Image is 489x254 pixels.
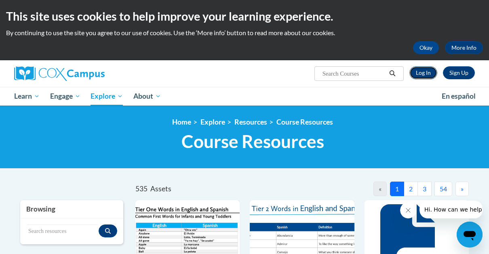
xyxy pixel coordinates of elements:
button: 3 [417,182,432,196]
span: About [133,91,161,101]
a: Resources [234,118,267,126]
span: Engage [50,91,80,101]
span: Course Resources [181,131,324,152]
button: Next [455,182,469,196]
input: Search resources [26,224,99,238]
span: Hi. How can we help? [5,6,65,12]
button: 54 [434,182,452,196]
iframe: Message from company [419,201,483,218]
nav: Pagination Navigation [302,182,469,196]
a: About [128,87,166,106]
a: Log In [409,66,437,79]
span: Learn [14,91,40,101]
h2: This site uses cookies to help improve your learning experience. [6,8,483,24]
span: Explore [91,91,123,101]
iframe: Close message [400,202,416,218]
button: 1 [390,182,404,196]
p: By continuing to use the site you agree to our use of cookies. Use the ‘More info’ button to read... [6,28,483,37]
a: Home [172,118,191,126]
a: Explore [85,87,128,106]
a: Course Resources [276,118,333,126]
span: Assets [150,184,171,193]
img: Cox Campus [14,66,105,81]
div: Main menu [8,87,481,106]
a: Cox Campus [14,66,160,81]
span: 535 [135,184,148,193]
iframe: Button to launch messaging window [457,222,483,248]
a: Learn [9,87,45,106]
span: » [461,185,464,193]
button: Search resources [99,224,117,237]
a: More Info [445,41,483,54]
a: En español [436,88,481,105]
button: Okay [413,41,439,54]
button: Search [386,69,398,78]
a: Engage [45,87,86,106]
h3: Browsing [26,204,117,214]
span: En español [442,92,476,100]
button: 2 [404,182,418,196]
input: Search Courses [322,69,386,78]
a: Register [443,66,475,79]
a: Explore [200,118,225,126]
